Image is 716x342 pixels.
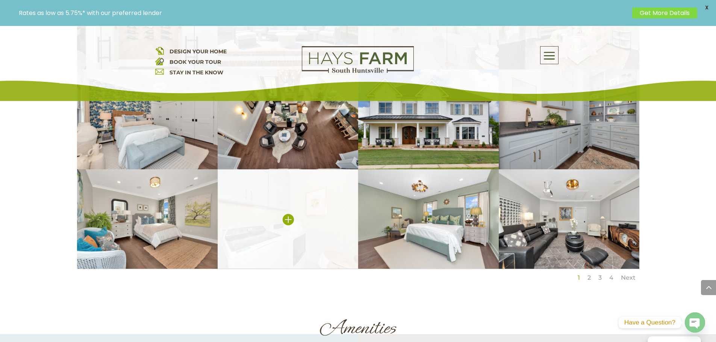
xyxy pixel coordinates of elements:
img: 2106-Forest-Gate-69-400x284.jpg [499,169,639,269]
a: DESIGN YOUR HOME [170,48,227,55]
img: 2106-Forest-Gate-70-400x284.jpg [358,169,499,269]
img: 2106-Forest-Gate-81-400x284.jpg [77,69,218,169]
a: hays farm homes huntsville development [302,68,414,75]
img: hays farm homes [358,69,499,169]
a: Next [621,274,636,281]
img: design your home [155,46,164,55]
span: X [701,2,712,13]
a: BOOK YOUR TOUR [170,59,221,65]
a: STAY IN THE KNOW [170,69,223,76]
a: 3 [598,274,602,281]
img: Logo [302,46,414,73]
a: 2 [587,274,591,281]
img: 2106-Forest-Gate-73-400x284.jpg [218,169,358,269]
a: 4 [609,274,613,281]
img: book your home tour [155,57,164,65]
a: 1 [578,274,580,281]
p: Rates as low as 5.75%* with our preferred lender [19,9,628,17]
img: 2106-Forest-Gate-52-400x284.jpg [499,69,639,169]
img: 2106-Forest-Gate-79-400x284.jpg [218,69,358,169]
img: 2106-Forest-Gate-74-400x284.jpg [77,169,218,269]
a: Get More Details [632,8,697,18]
